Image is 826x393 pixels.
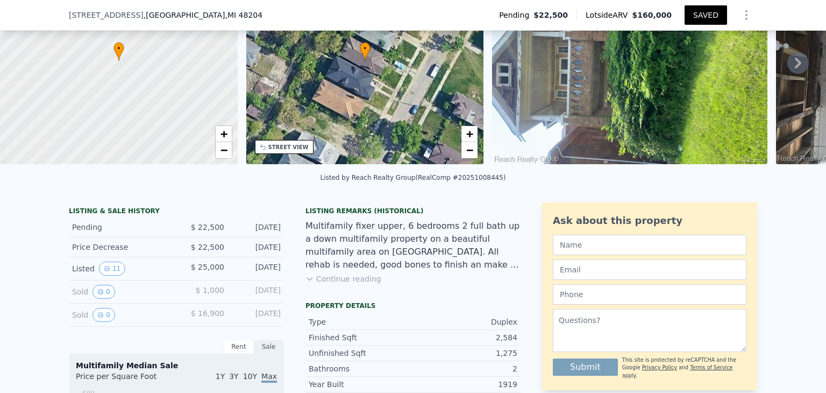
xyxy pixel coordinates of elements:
[196,286,224,294] span: $ 1,000
[233,262,281,276] div: [DATE]
[216,142,232,158] a: Zoom out
[533,10,568,20] span: $22,500
[413,332,517,343] div: 2,584
[233,242,281,252] div: [DATE]
[413,379,517,390] div: 1919
[360,44,371,53] span: •
[309,363,413,374] div: Bathrooms
[72,285,168,299] div: Sold
[220,143,227,157] span: −
[309,317,413,327] div: Type
[92,285,115,299] button: View historical data
[461,126,478,142] a: Zoom in
[305,273,381,284] button: Continue reading
[736,4,757,26] button: Show Options
[216,126,232,142] a: Zoom in
[685,5,727,25] button: SAVED
[309,332,413,343] div: Finished Sqft
[191,243,224,251] span: $ 22,500
[225,11,262,19] span: , MI 48204
[76,371,176,388] div: Price per Square Foot
[553,259,746,280] input: Email
[309,379,413,390] div: Year Built
[305,207,521,215] div: Listing Remarks (Historical)
[586,10,632,20] span: Lotside ARV
[69,207,284,217] div: LISTING & SALE HISTORY
[413,348,517,359] div: 1,275
[461,142,478,158] a: Zoom out
[229,372,238,381] span: 3Y
[305,301,521,310] div: Property details
[466,127,473,141] span: +
[320,174,505,181] div: Listed by Reach Realty Group (RealComp #20251008445)
[268,143,309,151] div: STREET VIEW
[216,372,225,381] span: 1Y
[233,308,281,322] div: [DATE]
[72,262,168,276] div: Listed
[191,263,224,271] span: $ 25,000
[224,340,254,354] div: Rent
[309,348,413,359] div: Unfinished Sqft
[220,127,227,141] span: +
[99,262,125,276] button: View historical data
[553,235,746,255] input: Name
[92,308,115,322] button: View historical data
[690,364,732,370] a: Terms of Service
[622,356,746,380] div: This site is protected by reCAPTCHA and the Google and apply.
[72,242,168,252] div: Price Decrease
[76,360,277,371] div: Multifamily Median Sale
[233,285,281,299] div: [DATE]
[360,42,371,61] div: •
[499,10,533,20] span: Pending
[191,309,224,318] span: $ 16,900
[261,372,277,383] span: Max
[113,42,124,61] div: •
[233,222,281,233] div: [DATE]
[72,222,168,233] div: Pending
[72,308,168,322] div: Sold
[553,213,746,228] div: Ask about this property
[305,220,521,271] div: Multifamily fixer upper, 6 bedrooms 2 full bath up a down multifamily property on a beautiful mul...
[254,340,284,354] div: Sale
[191,223,224,231] span: $ 22,500
[553,359,618,376] button: Submit
[632,11,672,19] span: $160,000
[69,10,144,20] span: [STREET_ADDRESS]
[243,372,257,381] span: 10Y
[413,363,517,374] div: 2
[413,317,517,327] div: Duplex
[553,284,746,305] input: Phone
[642,364,677,370] a: Privacy Policy
[466,143,473,157] span: −
[113,44,124,53] span: •
[144,10,262,20] span: , [GEOGRAPHIC_DATA]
